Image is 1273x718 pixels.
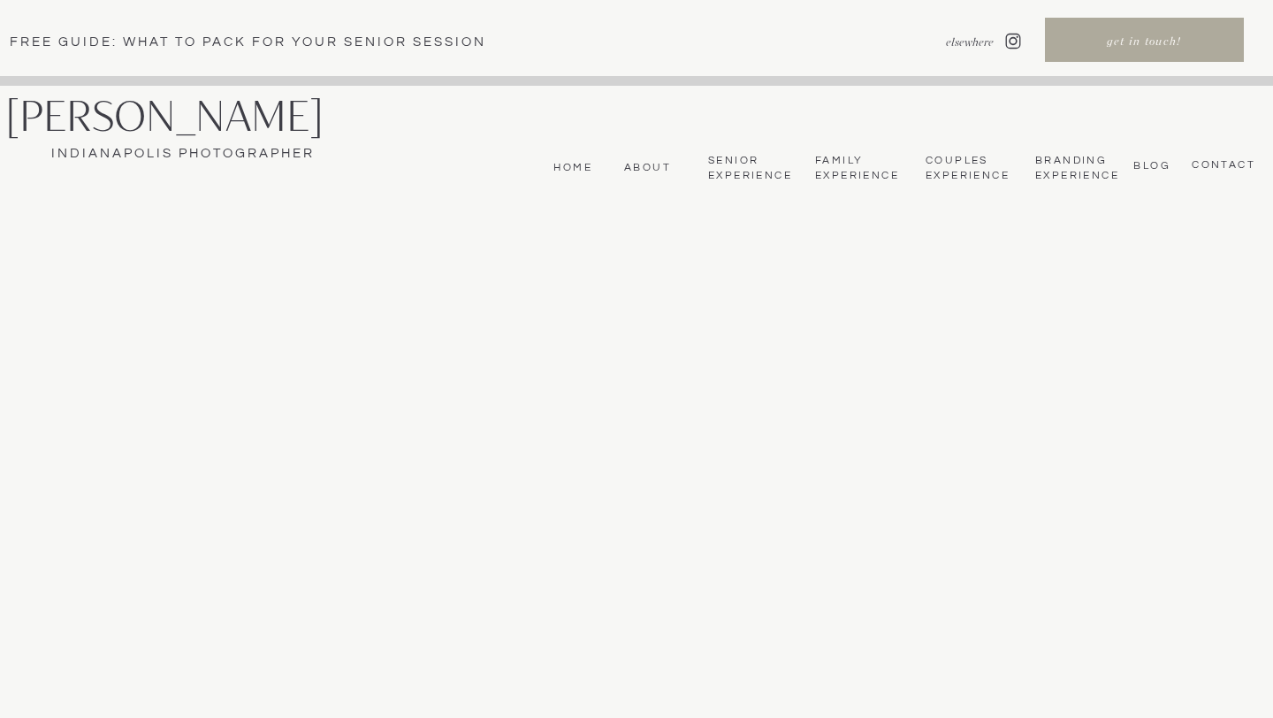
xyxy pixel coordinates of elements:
[1186,158,1255,172] a: CONTACT
[5,94,376,140] a: [PERSON_NAME]
[926,154,1008,183] a: Couples Experience
[549,161,592,175] a: Home
[1129,159,1170,172] a: bLog
[618,161,671,175] a: About
[1035,154,1116,183] nav: Branding Experience
[902,34,994,50] nav: elsewhere
[815,154,897,183] a: Family Experience
[5,144,360,164] a: Indianapolis Photographer
[10,33,515,50] a: Free Guide: What To pack for your senior session
[708,154,790,183] a: Senior Experience
[1047,34,1241,53] a: get in touch!
[1035,154,1116,183] a: BrandingExperience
